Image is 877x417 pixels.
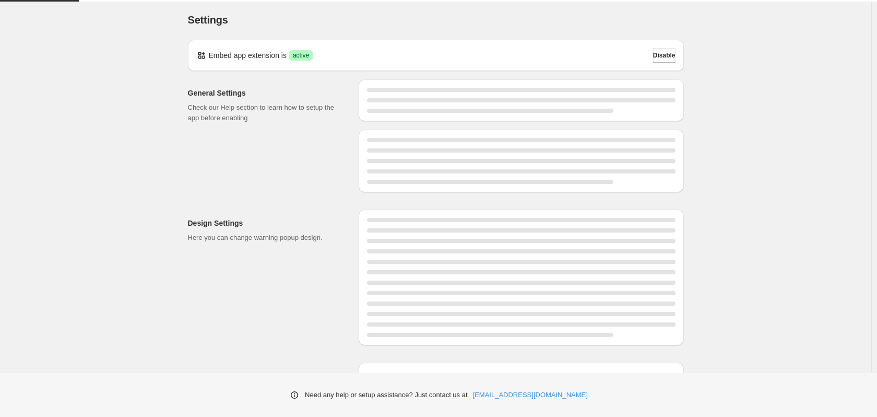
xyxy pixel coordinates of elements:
a: [EMAIL_ADDRESS][DOMAIN_NAME] [473,390,588,400]
span: active [293,51,309,60]
p: Here you can change warning popup design. [188,233,342,243]
h2: Design Settings [188,218,342,228]
span: Disable [653,51,675,60]
p: Check our Help section to learn how to setup the app before enabling [188,102,342,123]
h2: Advanced Settings [188,371,342,381]
p: Embed app extension is [209,50,287,61]
span: Settings [188,14,228,26]
h2: General Settings [188,88,342,98]
button: Disable [653,48,675,63]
